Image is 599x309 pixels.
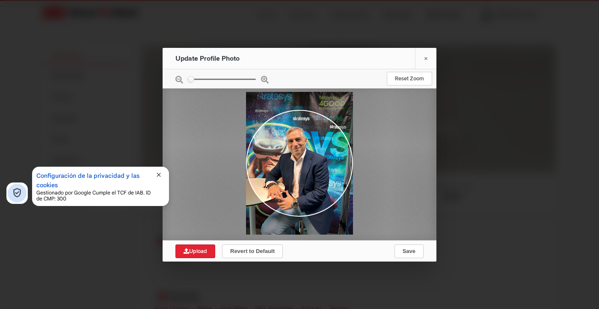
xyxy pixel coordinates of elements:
[415,48,436,69] a: ×
[222,244,283,258] button: Revert to Default
[394,244,424,258] button: Save
[175,48,270,69] div: Update Profile Photo
[184,248,207,255] span: Upload
[175,244,215,258] a: Upload
[387,72,432,85] a: Reset Zoom
[403,248,415,254] span: Save
[187,78,256,79] input: zoom
[230,248,275,254] span: Revert to Default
